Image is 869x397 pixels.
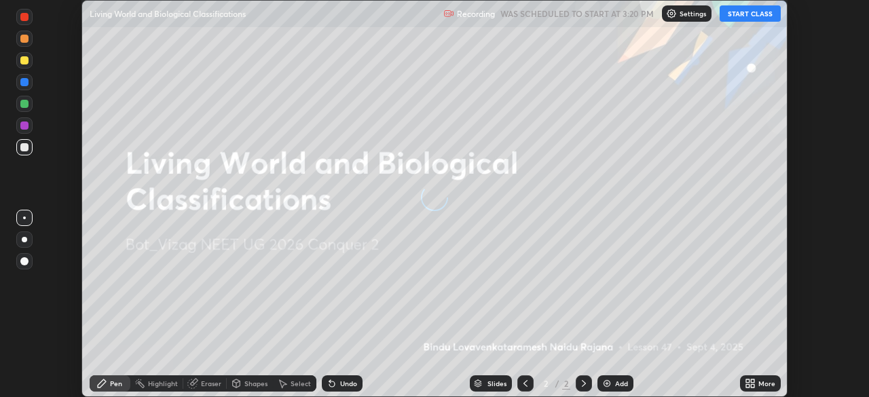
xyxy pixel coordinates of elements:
div: More [758,380,775,387]
div: Highlight [148,380,178,387]
img: recording.375f2c34.svg [443,8,454,19]
div: Pen [110,380,122,387]
p: Living World and Biological Classifications [90,8,246,19]
h5: WAS SCHEDULED TO START AT 3:20 PM [500,7,654,20]
img: add-slide-button [602,378,612,389]
div: Eraser [201,380,221,387]
div: 2 [539,379,553,387]
div: Add [615,380,628,387]
div: Undo [340,380,357,387]
div: Shapes [244,380,267,387]
p: Recording [457,9,495,19]
div: 2 [562,377,570,390]
div: Slides [487,380,506,387]
div: Select [291,380,311,387]
img: class-settings-icons [666,8,677,19]
p: Settings [680,10,706,17]
button: START CLASS [720,5,781,22]
div: / [555,379,559,387]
